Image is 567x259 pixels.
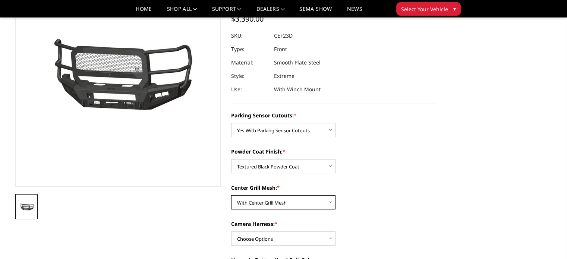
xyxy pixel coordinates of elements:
a: shop all [167,6,197,17]
a: Support [212,6,242,17]
dt: SKU: [231,29,268,42]
button: Select Your Vehicle [396,2,461,16]
dd: CEF23D [274,29,293,42]
label: Center Grill Mesh: [231,184,437,192]
dt: Style: [231,69,268,83]
dd: Smooth Plate Steel [274,56,321,69]
dt: Material: [231,56,268,69]
img: 2023-2025 Ford F450-550-A2 Series-Extreme Front Bumper (winch mount) [18,203,35,211]
a: Home [136,6,152,17]
span: Select Your Vehicle [401,5,448,13]
dt: Type: [231,42,268,56]
span: $3,390.00 [231,14,264,24]
a: News [347,6,362,17]
span: ▾ [453,5,456,13]
a: Dealers [256,6,285,17]
dd: Extreme [274,69,294,83]
dt: Use: [231,83,268,96]
label: Camera Harness: [231,220,437,228]
dd: Front [274,42,287,56]
label: Powder Coat Finish: [231,148,437,155]
a: SEMA Show [299,6,332,17]
label: Parking Sensor Cutouts: [231,111,437,119]
dd: With Winch Mount [274,83,321,96]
